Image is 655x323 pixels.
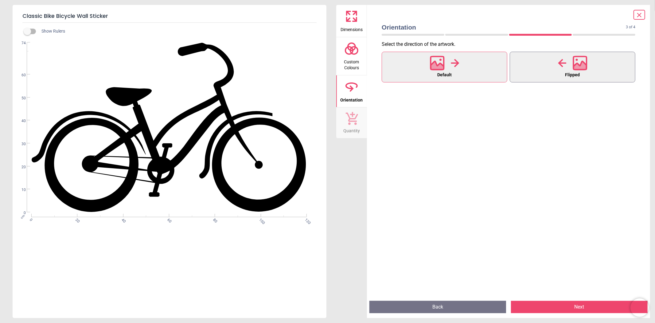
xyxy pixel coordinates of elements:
button: Dimensions [336,5,367,37]
button: Back [369,301,506,313]
span: 40 [120,217,124,221]
span: 74 [14,41,26,46]
span: 0 [14,210,26,216]
span: 60 [166,217,170,221]
span: 100 [258,217,262,221]
p: Select the direction of the artwork . [382,41,640,48]
span: Default [437,71,452,79]
span: Orientation [341,94,363,103]
span: 50 [14,96,26,101]
span: 80 [212,217,216,221]
span: 0 [29,217,33,221]
button: Quantity [336,107,367,138]
button: Next [511,301,648,313]
button: Custom Colours [336,37,367,75]
span: 10 [14,187,26,193]
button: Default [382,52,507,82]
div: Show Rulers [27,28,326,35]
span: Quantity [343,125,360,134]
span: 120 [304,217,308,221]
span: Custom Colours [337,56,366,71]
span: Orientation [382,23,626,32]
span: 20 [14,165,26,170]
span: cm [20,214,25,220]
span: 60 [14,73,26,78]
iframe: Brevo live chat [630,298,649,317]
span: 20 [74,217,78,221]
span: Flipped [565,71,580,79]
h5: Classic Bike Bicycle Wall Sticker [22,10,317,23]
button: Flipped [510,52,635,82]
span: 3 of 4 [626,25,635,30]
span: Dimensions [341,24,363,33]
button: Orientation [336,75,367,107]
span: 40 [14,118,26,124]
span: 30 [14,142,26,147]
